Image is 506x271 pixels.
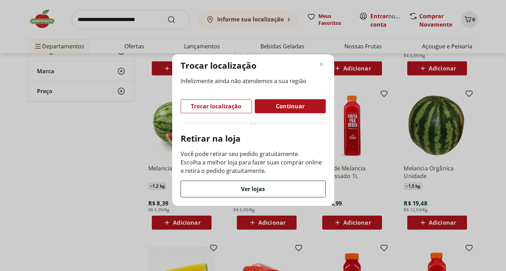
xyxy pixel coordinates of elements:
[181,181,326,197] button: Ver lojas
[249,119,257,127] span: ou
[276,103,305,109] span: Continuar
[181,133,326,144] p: Retirar na loja
[241,186,265,192] span: Ver lojas
[181,150,326,175] p: Você pode retirar seu pedido gratuitamente. Escolha a melhor loja para fazer suas comprar online ...
[181,60,257,71] p: Trocar localização
[172,54,334,206] div: Modal de regionalização
[181,77,326,85] span: Infelizmente ainda não atendemos a sua região
[255,99,326,113] button: Continuar
[181,99,252,113] button: Trocar localização
[191,103,241,109] span: Trocar localização
[317,60,326,68] button: Fechar modal de regionalização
